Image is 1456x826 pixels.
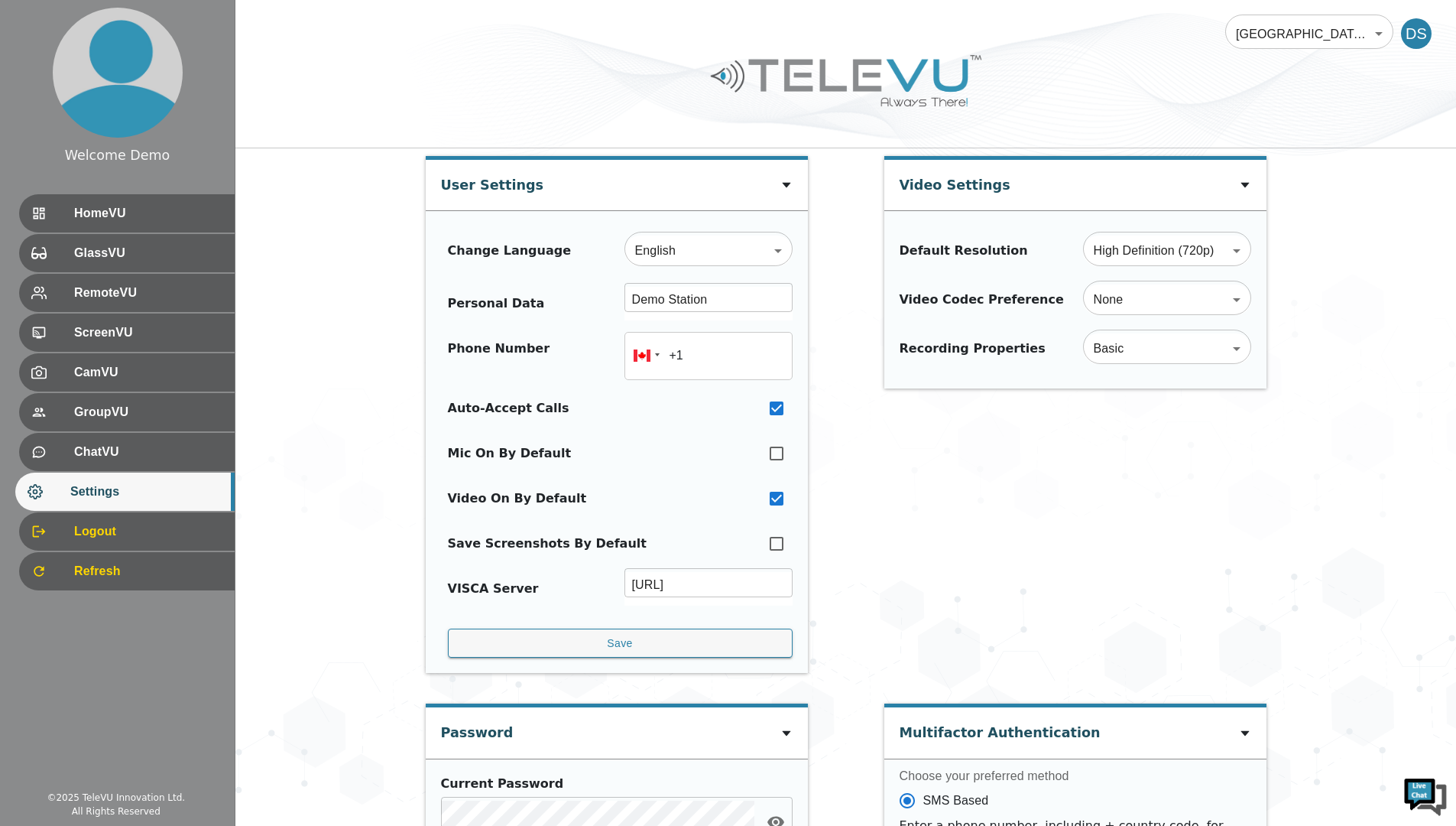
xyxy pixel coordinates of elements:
[709,49,984,112] img: Logo
[900,767,1251,785] label: Choose your preferred method
[448,444,572,463] div: Mic On By Default
[74,363,222,382] span: CamVU
[19,353,235,392] div: CamVU
[1083,229,1251,272] div: High Definition (720p)
[19,234,235,272] div: GlassVU
[923,792,989,810] span: SMS Based
[74,284,222,302] span: RemoteVU
[19,512,235,551] div: Logout
[19,314,235,352] div: ScreenVU
[1225,12,1393,55] div: [GEOGRAPHIC_DATA] At Home
[65,145,170,165] div: Welcome Demo
[74,443,222,461] span: ChatVU
[19,393,235,431] div: GroupVU
[1083,327,1251,370] div: Basic
[448,580,539,598] div: VISCA Server
[19,433,235,471] div: ChatVU
[441,775,785,793] div: Current Password
[900,340,1046,358] div: Recording Properties
[900,291,1064,309] div: Video Codec Preference
[448,489,587,508] div: Video On By Default
[624,332,664,380] div: Canada: + 1
[8,418,291,471] textarea: Type your message and hit 'Enter'
[47,791,185,805] div: © 2025 TeleVU Innovation Ltd.
[448,399,569,418] div: Auto-Accept Calls
[441,160,544,203] div: User Settings
[900,160,1010,203] div: Video Settings
[900,707,1101,750] div: Multifactor Authentication
[19,194,235,233] div: HomeVU
[19,552,235,590] div: Refresh
[74,403,222,421] span: GroupVU
[79,80,257,100] div: Chat with us now
[900,242,1028,260] div: Default Resolution
[1083,278,1251,321] div: None
[1402,772,1448,818] img: Chat Widget
[624,229,793,272] div: English
[251,8,287,44] div: Minimize live chat window
[72,805,161,818] div: All Rights Reserved
[74,324,222,342] span: ScreenVU
[448,535,647,553] div: Save Screenshots By Default
[448,629,793,659] button: Save
[74,522,222,541] span: Logout
[89,193,211,347] span: We're online!
[74,562,222,580] span: Refresh
[74,204,222,223] span: HomeVU
[448,340,550,372] div: Phone Number
[53,8,183,138] img: profile.png
[1401,18,1432,49] div: DS
[74,244,222,262] span: GlassVU
[448,294,545,313] div: Personal Data
[70,483,222,501] span: Settings
[448,242,572,260] div: Change Language
[19,274,235,312] div: RemoteVU
[624,332,793,380] input: 1 (702) 123-4567
[441,707,514,750] div: Password
[15,473,235,511] div: Settings
[26,71,64,109] img: d_736959983_company_1615157101543_736959983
